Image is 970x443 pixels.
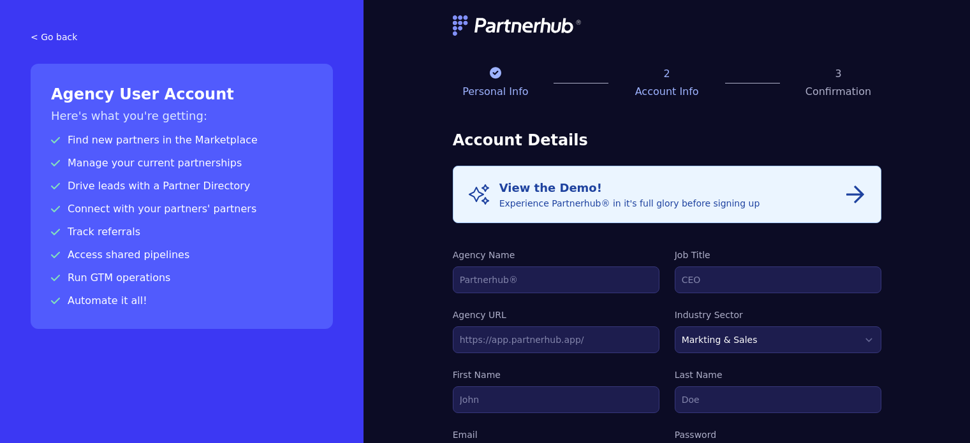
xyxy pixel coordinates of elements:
[453,309,659,321] label: Agency URL
[624,66,709,82] p: 2
[51,270,312,286] p: Run GTM operations
[453,326,659,353] input: https://app.partnerhub.app/
[453,249,659,261] label: Agency Name
[51,107,312,125] h3: Here's what you're getting:
[453,130,881,150] h3: Account Details
[795,66,881,82] p: 3
[453,428,659,441] label: Email
[51,293,312,309] p: Automate it all!
[499,179,760,210] div: Experience Partnerhub® in it's full glory before signing up
[795,84,881,99] p: Confirmation
[51,133,312,148] p: Find new partners in the Marketplace
[453,368,659,381] label: First Name
[51,178,312,194] p: Drive leads with a Partner Directory
[51,224,312,240] p: Track referrals
[51,84,312,105] h2: Agency User Account
[453,266,659,293] input: Partnerhub®
[624,84,709,99] p: Account Info
[51,201,312,217] p: Connect with your partners' partners
[499,181,602,194] span: View the Demo!
[31,31,333,43] a: < Go back
[453,386,659,413] input: John
[453,15,583,36] img: logo
[675,368,881,381] label: Last Name
[675,428,881,441] label: Password
[675,266,881,293] input: CEO
[675,249,881,261] label: Job Title
[453,84,538,99] p: Personal Info
[51,247,312,263] p: Access shared pipelines
[675,309,881,321] label: Industry Sector
[675,386,881,413] input: Doe
[51,156,312,171] p: Manage your current partnerships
